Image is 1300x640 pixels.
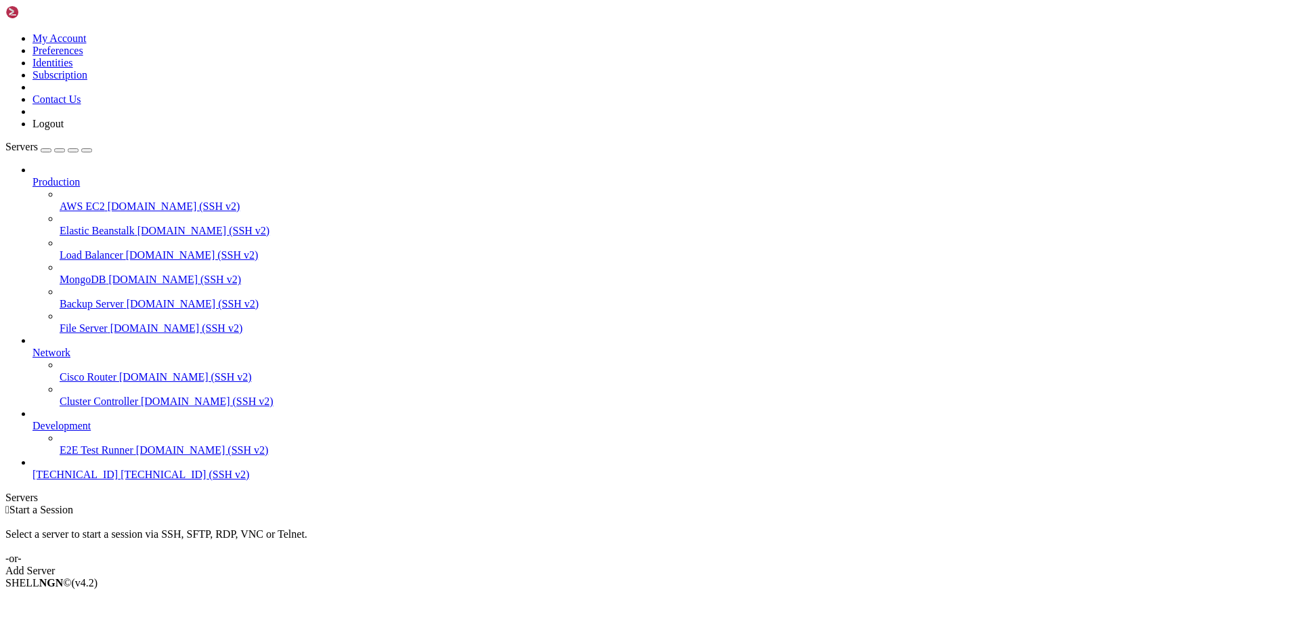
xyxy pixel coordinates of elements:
a: MongoDB [DOMAIN_NAME] (SSH v2) [60,274,1295,286]
a: My Account [32,33,87,44]
span: [TECHNICAL_ID] (SSH v2) [121,469,249,480]
li: Elastic Beanstalk [DOMAIN_NAME] (SSH v2) [60,213,1295,237]
span: Backup Server [60,298,124,310]
li: AWS EC2 [DOMAIN_NAME] (SSH v2) [60,188,1295,213]
a: Subscription [32,69,87,81]
img: Shellngn [5,5,83,19]
div: Servers [5,492,1295,504]
div: Select a server to start a session via SSH, SFTP, RDP, VNC or Telnet. -or- [5,516,1295,565]
a: File Server [DOMAIN_NAME] (SSH v2) [60,322,1295,335]
span: [DOMAIN_NAME] (SSH v2) [136,444,269,456]
li: Development [32,408,1295,456]
a: Elastic Beanstalk [DOMAIN_NAME] (SSH v2) [60,225,1295,237]
span: MongoDB [60,274,106,285]
span: 4.2.0 [72,577,98,589]
a: Servers [5,141,92,152]
li: [TECHNICAL_ID] [TECHNICAL_ID] (SSH v2) [32,456,1295,481]
a: Identities [32,57,73,68]
span: [DOMAIN_NAME] (SSH v2) [141,396,274,407]
span:  [5,504,9,515]
b: NGN [39,577,64,589]
li: Backup Server [DOMAIN_NAME] (SSH v2) [60,286,1295,310]
a: Cluster Controller [DOMAIN_NAME] (SSH v2) [60,396,1295,408]
span: Cisco Router [60,371,116,383]
div: Add Server [5,565,1295,577]
span: Servers [5,141,38,152]
span: AWS EC2 [60,200,105,212]
li: Cisco Router [DOMAIN_NAME] (SSH v2) [60,359,1295,383]
li: Cluster Controller [DOMAIN_NAME] (SSH v2) [60,383,1295,408]
span: File Server [60,322,108,334]
li: File Server [DOMAIN_NAME] (SSH v2) [60,310,1295,335]
span: Load Balancer [60,249,123,261]
span: Network [32,347,70,358]
span: Start a Session [9,504,73,515]
a: Contact Us [32,93,81,105]
li: Load Balancer [DOMAIN_NAME] (SSH v2) [60,237,1295,261]
span: [DOMAIN_NAME] (SSH v2) [108,274,241,285]
span: Production [32,176,80,188]
a: Preferences [32,45,83,56]
li: MongoDB [DOMAIN_NAME] (SSH v2) [60,261,1295,286]
a: Production [32,176,1295,188]
a: [TECHNICAL_ID] [TECHNICAL_ID] (SSH v2) [32,469,1295,481]
li: E2E Test Runner [DOMAIN_NAME] (SSH v2) [60,432,1295,456]
a: Cisco Router [DOMAIN_NAME] (SSH v2) [60,371,1295,383]
span: [DOMAIN_NAME] (SSH v2) [108,200,240,212]
span: [DOMAIN_NAME] (SSH v2) [110,322,243,334]
a: E2E Test Runner [DOMAIN_NAME] (SSH v2) [60,444,1295,456]
a: Development [32,420,1295,432]
span: [DOMAIN_NAME] (SSH v2) [119,371,252,383]
li: Network [32,335,1295,408]
span: Elastic Beanstalk [60,225,135,236]
span: [DOMAIN_NAME] (SSH v2) [127,298,259,310]
a: Logout [32,118,64,129]
span: Development [32,420,91,431]
span: [TECHNICAL_ID] [32,469,118,480]
span: [DOMAIN_NAME] (SSH v2) [126,249,259,261]
a: Load Balancer [DOMAIN_NAME] (SSH v2) [60,249,1295,261]
span: E2E Test Runner [60,444,133,456]
span: Cluster Controller [60,396,138,407]
a: Network [32,347,1295,359]
a: Backup Server [DOMAIN_NAME] (SSH v2) [60,298,1295,310]
a: AWS EC2 [DOMAIN_NAME] (SSH v2) [60,200,1295,213]
li: Production [32,164,1295,335]
span: SHELL © [5,577,97,589]
span: [DOMAIN_NAME] (SSH v2) [137,225,270,236]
